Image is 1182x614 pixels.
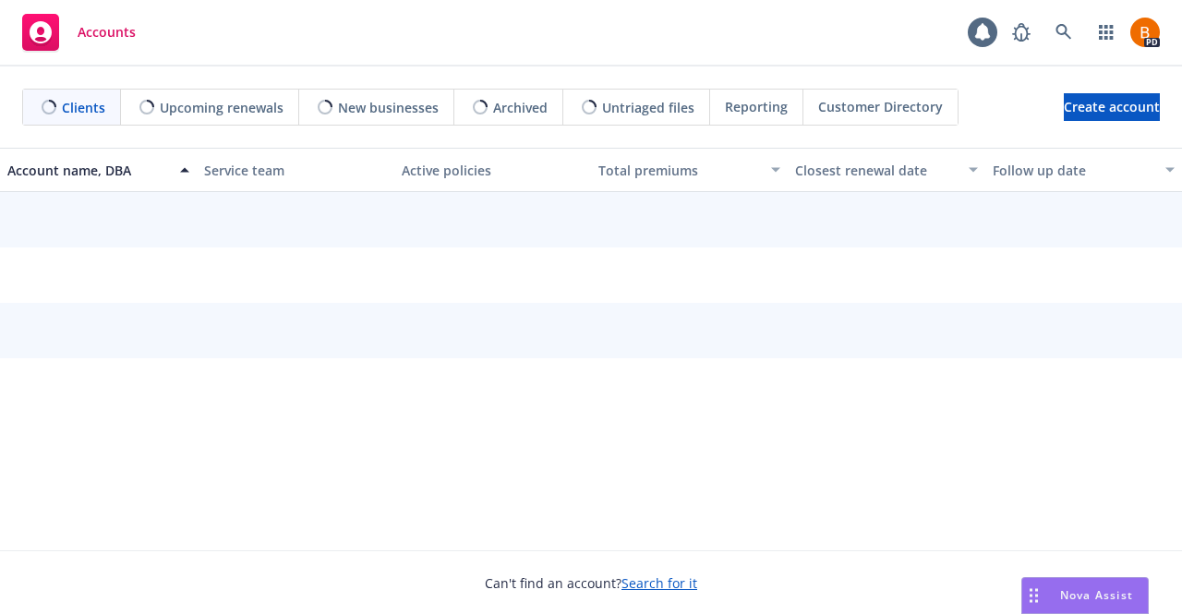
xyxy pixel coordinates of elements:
[394,148,591,192] button: Active policies
[493,98,548,117] span: Archived
[402,161,584,180] div: Active policies
[818,97,943,116] span: Customer Directory
[1022,578,1045,613] div: Drag to move
[160,98,283,117] span: Upcoming renewals
[985,148,1182,192] button: Follow up date
[725,97,788,116] span: Reporting
[993,161,1154,180] div: Follow up date
[1021,577,1149,614] button: Nova Assist
[1003,14,1040,51] a: Report a Bug
[788,148,984,192] button: Closest renewal date
[7,161,169,180] div: Account name, DBA
[485,573,697,593] span: Can't find an account?
[1088,14,1125,51] a: Switch app
[197,148,393,192] button: Service team
[338,98,439,117] span: New businesses
[15,6,143,58] a: Accounts
[62,98,105,117] span: Clients
[1045,14,1082,51] a: Search
[1130,18,1160,47] img: photo
[591,148,788,192] button: Total premiums
[78,25,136,40] span: Accounts
[1064,93,1160,121] a: Create account
[204,161,386,180] div: Service team
[621,574,697,592] a: Search for it
[1060,587,1133,603] span: Nova Assist
[598,161,760,180] div: Total premiums
[602,98,694,117] span: Untriaged files
[795,161,957,180] div: Closest renewal date
[1064,90,1160,125] span: Create account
